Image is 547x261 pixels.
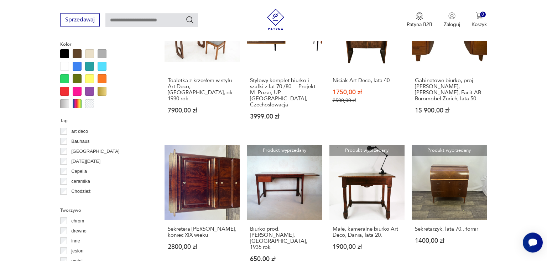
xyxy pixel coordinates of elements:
[71,187,90,195] p: Chodzież
[480,11,486,17] div: 0
[168,244,236,250] p: 2800,00 zł
[71,217,84,225] p: chrom
[71,157,100,165] p: [DATE][DATE]
[472,12,487,28] button: 0Koszyk
[71,127,88,135] p: art deco
[407,21,432,28] p: Patyna B2B
[168,77,236,102] h3: Toaletka z krzesłem w stylu Art Deco, [GEOGRAPHIC_DATA], ok. 1930 rok.
[333,97,401,104] p: 2500,00 zł
[333,77,401,84] h3: Niciak Art Deco, lata 40.
[71,147,119,155] p: [GEOGRAPHIC_DATA]
[60,13,100,26] button: Sprzedawaj
[415,107,484,114] p: 15 900,00 zł
[60,206,147,214] p: Tworzywo
[448,12,455,19] img: Ikonka użytkownika
[444,12,460,28] button: Zaloguj
[60,40,147,48] p: Kolor
[407,12,432,28] button: Patyna B2B
[71,197,89,205] p: Ćmielów
[333,226,401,238] h3: Małe, kameralne biurko Art Deco, Dania, lata 20.
[60,117,147,125] p: Tag
[168,226,236,238] h3: Sekretera [PERSON_NAME], koniec XIX wieku
[265,9,286,30] img: Patyna - sklep z meblami i dekoracjami vintage
[407,12,432,28] a: Ikona medaluPatyna B2B
[71,237,80,245] p: inne
[250,226,319,250] h3: Biurko prod. [PERSON_NAME], [GEOGRAPHIC_DATA], 1935 rok
[60,18,100,23] a: Sprzedawaj
[415,226,484,232] h3: Sekretarzyk, lata 70., fornir
[250,77,319,108] h3: Stylowy komplet biurko i szafki z lat 70./80. – Projekt M. Pozar, UP [GEOGRAPHIC_DATA], Czechosło...
[523,232,543,252] iframe: Smartsupp widget button
[333,244,401,250] p: 1900,00 zł
[472,21,487,28] p: Koszyk
[444,21,460,28] p: Zaloguj
[416,12,423,20] img: Ikona medalu
[71,167,87,175] p: Cepelia
[71,177,90,185] p: ceramika
[71,137,89,145] p: Bauhaus
[250,114,319,120] p: 3999,00 zł
[71,227,87,235] p: drewno
[415,238,484,244] p: 1400,00 zł
[168,107,236,114] p: 7900,00 zł
[186,15,194,24] button: Szukaj
[333,89,401,95] p: 1750,00 zł
[476,12,483,19] img: Ikona koszyka
[415,77,484,102] h3: Gabinetowe biurko, proj. [PERSON_NAME], [PERSON_NAME], Facit AB Buromöbel Zurich, lata 50.
[71,247,83,255] p: jesion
